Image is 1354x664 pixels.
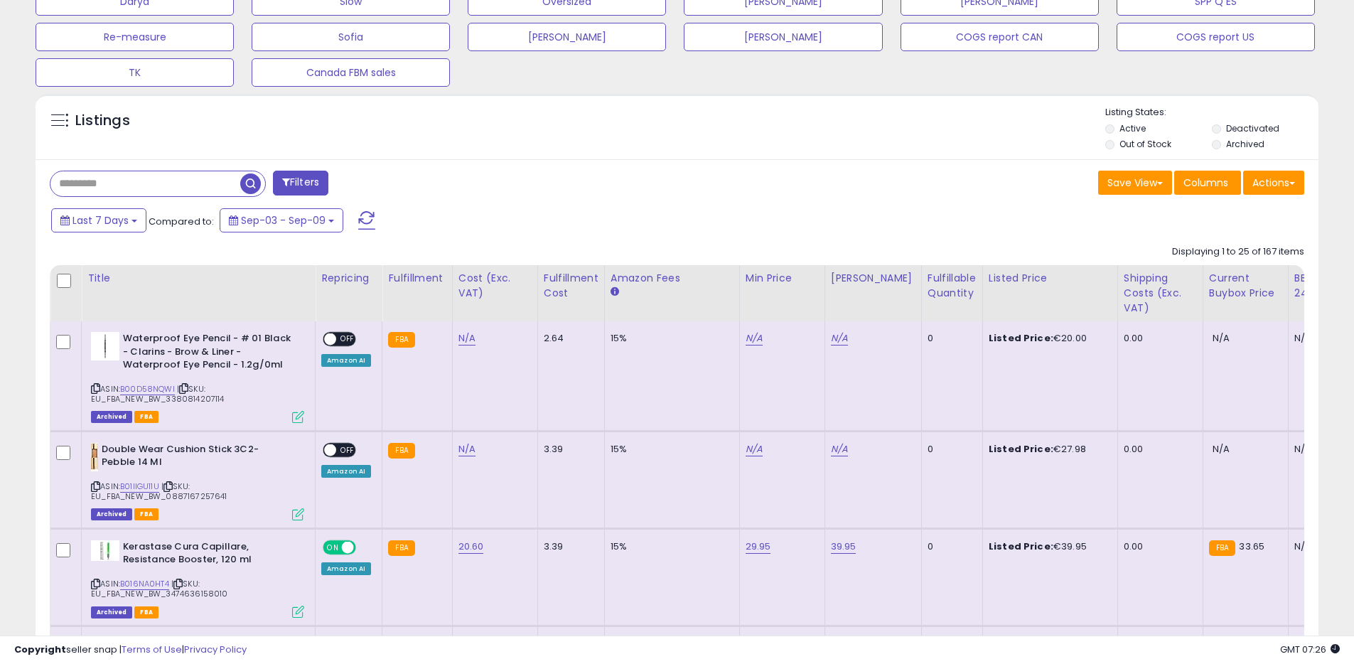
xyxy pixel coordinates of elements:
[1226,122,1279,134] label: Deactivated
[611,540,729,553] div: 15%
[75,111,130,131] h5: Listings
[36,23,234,51] button: Re-measure
[388,443,414,459] small: FBA
[458,540,484,554] a: 20.60
[989,443,1107,456] div: €27.98
[1098,171,1172,195] button: Save View
[831,540,856,554] a: 39.95
[321,354,371,367] div: Amazon AI
[928,332,972,345] div: 0
[989,271,1112,286] div: Listed Price
[1239,540,1264,553] span: 33.65
[989,540,1107,553] div: €39.95
[901,23,1099,51] button: COGS report CAN
[91,508,132,520] span: Listings that have been deleted from Seller Central
[831,442,848,456] a: N/A
[989,332,1107,345] div: €20.00
[388,332,414,348] small: FBA
[1119,138,1171,150] label: Out of Stock
[102,443,274,473] b: Double Wear Cushion Stick 3C2-Pebble 14 Ml
[1209,271,1282,301] div: Current Buybox Price
[1174,171,1241,195] button: Columns
[91,383,225,405] span: | SKU: EU_FBA_NEW_BW_3380814207114
[36,58,234,87] button: TK
[544,443,593,456] div: 3.39
[684,23,882,51] button: [PERSON_NAME]
[336,333,359,346] span: OFF
[123,332,296,375] b: Waterproof Eye Pencil - # 01 Black - Clarins - Brow & Liner - Waterproof Eye Pencil - 1.2g/0ml
[1294,332,1341,345] div: N/A
[1124,540,1192,553] div: 0.00
[1183,176,1228,190] span: Columns
[273,171,328,196] button: Filters
[91,411,132,423] span: Listings that have been deleted from Seller Central
[241,213,326,227] span: Sep-03 - Sep-09
[120,578,169,590] a: B016NA0HT4
[831,271,915,286] div: [PERSON_NAME]
[184,643,247,656] a: Privacy Policy
[252,23,450,51] button: Sofia
[611,286,619,299] small: Amazon Fees.
[1124,271,1197,316] div: Shipping Costs (Exc. VAT)
[1213,331,1230,345] span: N/A
[91,332,304,422] div: ASIN:
[1172,245,1304,259] div: Displaying 1 to 25 of 167 items
[746,540,771,554] a: 29.95
[746,271,819,286] div: Min Price
[1294,443,1341,456] div: N/A
[1213,442,1230,456] span: N/A
[928,540,972,553] div: 0
[14,643,247,657] div: seller snap | |
[91,443,304,519] div: ASIN:
[1117,23,1315,51] button: COGS report US
[1294,540,1341,553] div: N/A
[746,442,763,456] a: N/A
[1209,540,1235,556] small: FBA
[1294,271,1346,301] div: BB Share 24h.
[91,540,119,561] img: 31DM6ni6JqL._SL40_.jpg
[468,23,666,51] button: [PERSON_NAME]
[91,540,304,616] div: ASIN:
[354,541,377,553] span: OFF
[1243,171,1304,195] button: Actions
[746,331,763,346] a: N/A
[91,578,228,599] span: | SKU: EU_FBA_NEW_BW_3474636158010
[91,443,98,471] img: 31EHcnc1TTL._SL40_.jpg
[544,332,593,345] div: 2.64
[252,58,450,87] button: Canada FBM sales
[1280,643,1340,656] span: 2025-09-17 07:26 GMT
[134,508,158,520] span: FBA
[611,271,734,286] div: Amazon Fees
[220,208,343,232] button: Sep-03 - Sep-09
[1119,122,1146,134] label: Active
[1124,443,1192,456] div: 0.00
[321,271,376,286] div: Repricing
[1105,106,1318,119] p: Listing States:
[989,540,1053,553] b: Listed Price:
[72,213,129,227] span: Last 7 Days
[989,331,1053,345] b: Listed Price:
[134,411,158,423] span: FBA
[544,271,598,301] div: Fulfillment Cost
[14,643,66,656] strong: Copyright
[831,331,848,346] a: N/A
[1226,138,1264,150] label: Archived
[458,442,475,456] a: N/A
[989,442,1053,456] b: Listed Price:
[87,271,309,286] div: Title
[458,331,475,346] a: N/A
[611,443,729,456] div: 15%
[388,540,414,556] small: FBA
[611,332,729,345] div: 15%
[1124,332,1192,345] div: 0.00
[321,465,371,478] div: Amazon AI
[388,271,446,286] div: Fulfillment
[123,540,296,570] b: Kerastase Cura Capillare, Resistance Booster, 120 ml
[458,271,532,301] div: Cost (Exc. VAT)
[91,332,119,360] img: 21hAeI3FvIL._SL40_.jpg
[321,562,371,575] div: Amazon AI
[134,606,158,619] span: FBA
[120,481,159,493] a: B01IIGU11U
[122,643,182,656] a: Terms of Use
[324,541,342,553] span: ON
